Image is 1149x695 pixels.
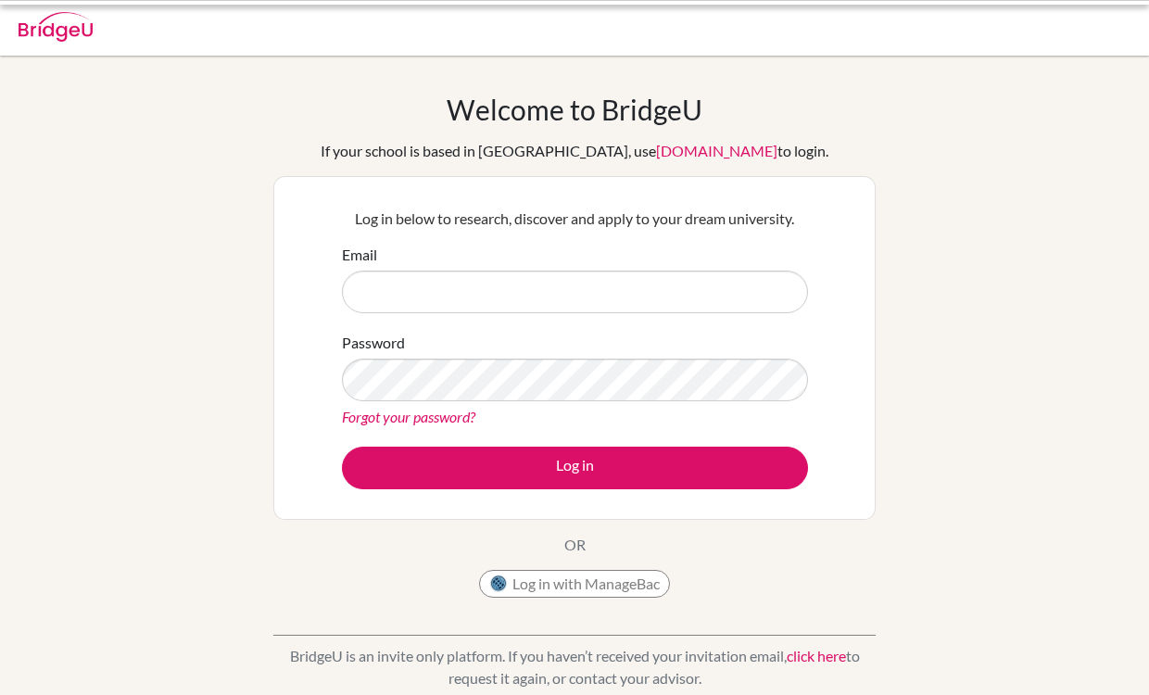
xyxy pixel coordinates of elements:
[787,647,846,664] a: click here
[447,93,702,126] h1: Welcome to BridgeU
[19,12,93,42] img: Bridge-U
[342,408,475,425] a: Forgot your password?
[656,142,777,159] a: [DOMAIN_NAME]
[273,645,876,689] p: BridgeU is an invite only platform. If you haven’t received your invitation email, to request it ...
[342,447,808,489] button: Log in
[479,570,670,598] button: Log in with ManageBac
[342,244,377,266] label: Email
[342,208,808,230] p: Log in below to research, discover and apply to your dream university.
[321,140,828,162] div: If your school is based in [GEOGRAPHIC_DATA], use to login.
[342,332,405,354] label: Password
[564,534,586,556] p: OR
